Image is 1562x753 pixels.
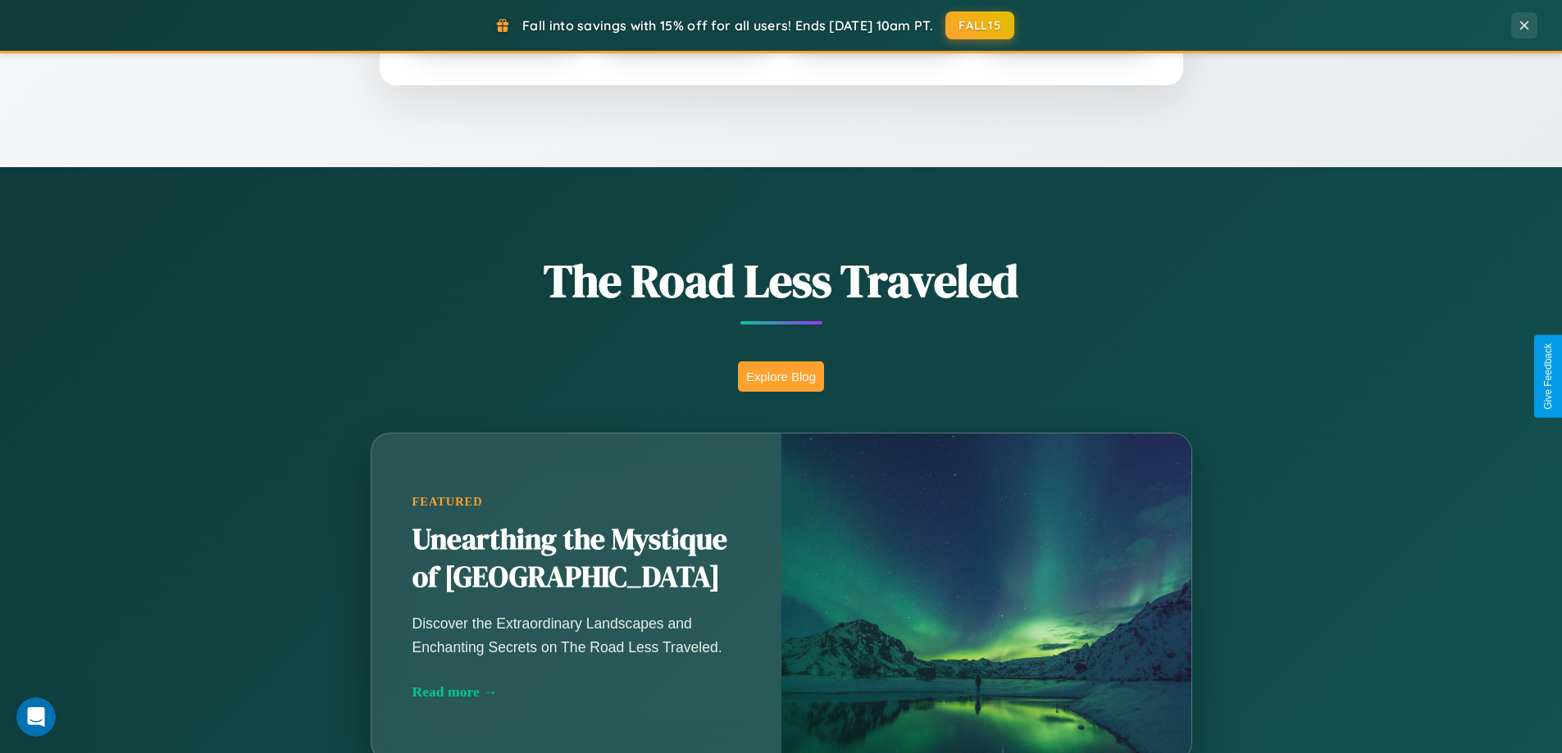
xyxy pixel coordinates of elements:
button: Explore Blog [738,361,824,392]
p: Discover the Extraordinary Landscapes and Enchanting Secrets on The Road Less Traveled. [412,612,740,658]
iframe: Intercom live chat [16,697,56,737]
span: Fall into savings with 15% off for all users! Ends [DATE] 10am PT. [522,17,933,34]
button: FALL15 [945,11,1014,39]
h1: The Road Less Traveled [289,249,1273,312]
div: Featured [412,495,740,509]
h2: Unearthing the Mystique of [GEOGRAPHIC_DATA] [412,521,740,597]
div: Give Feedback [1542,343,1554,410]
div: Read more → [412,683,740,701]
